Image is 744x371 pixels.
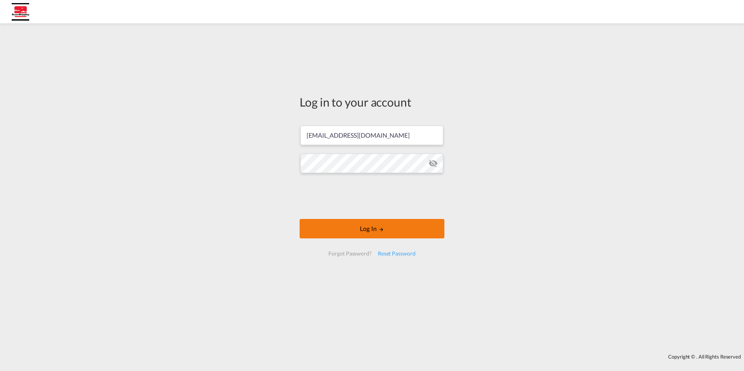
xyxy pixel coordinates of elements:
[428,159,438,168] md-icon: icon-eye-off
[300,219,444,238] button: LOGIN
[375,247,419,261] div: Reset Password
[313,181,431,211] iframe: reCAPTCHA
[325,247,374,261] div: Forgot Password?
[12,3,29,21] img: 14889e00a94e11eea43deb41f6cedd1b.jpg
[300,94,444,110] div: Log in to your account
[300,126,443,145] input: Enter email/phone number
